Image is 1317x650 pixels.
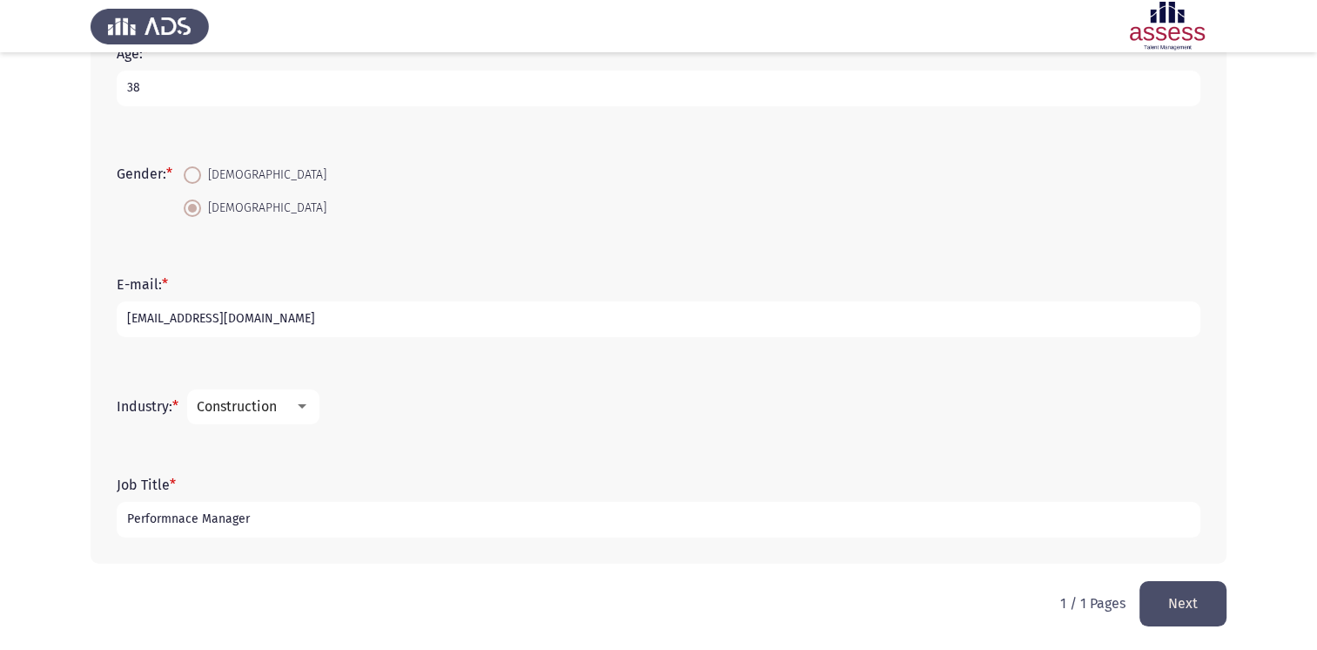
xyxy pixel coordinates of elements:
label: Job Title [117,477,176,493]
label: E-mail: [117,276,168,293]
input: add answer text [117,502,1200,538]
span: Construction [197,398,277,415]
label: Gender: [117,166,172,182]
span: [DEMOGRAPHIC_DATA] [201,198,326,219]
label: Age: [117,45,149,62]
label: Industry: [117,398,178,415]
input: add answer text [117,71,1200,106]
p: 1 / 1 Pages [1060,595,1125,612]
span: [DEMOGRAPHIC_DATA] [201,165,326,186]
img: Assessment logo of ASSESS English Assessment - RME - Intermediate [1108,2,1226,51]
img: Assess Talent Management logo [91,2,209,51]
input: add answer text [117,301,1200,337]
button: load next page [1139,581,1226,626]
